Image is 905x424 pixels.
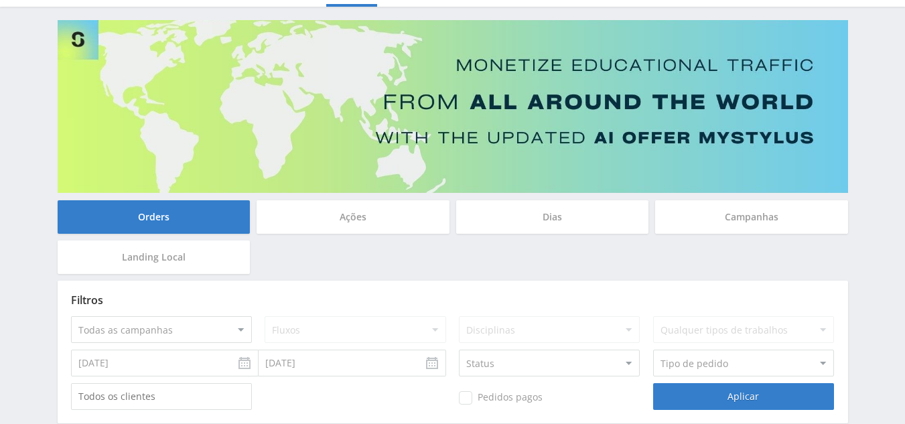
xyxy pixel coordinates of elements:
[459,391,543,405] span: Pedidos pagos
[456,200,649,234] div: Dias
[58,20,848,193] img: Banner
[257,200,449,234] div: Ações
[71,383,252,410] input: Todos os clientes
[71,294,835,306] div: Filtros
[653,383,834,410] div: Aplicar
[58,200,251,234] div: Orders
[58,240,251,274] div: Landing Local
[655,200,848,234] div: Campanhas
